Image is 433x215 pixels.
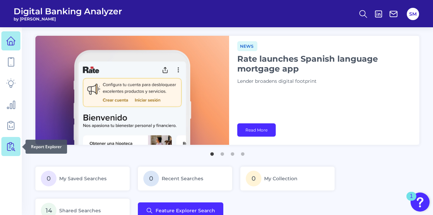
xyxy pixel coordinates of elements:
span: 0 [143,171,159,186]
span: Digital Banking Analyzer [14,6,122,16]
span: by [PERSON_NAME] [14,16,122,21]
a: 0Recent Searches [138,167,232,190]
div: 1 [410,196,413,205]
span: 0 [41,171,57,186]
div: Report Explorer [26,140,67,154]
span: News [237,41,257,51]
p: Lender broadens digital footprint [237,78,407,85]
span: My Collection [264,175,298,182]
a: Read More [237,123,276,137]
button: 4 [239,149,246,156]
button: 2 [219,149,226,156]
a: 0My Saved Searches [35,167,130,190]
button: 3 [229,149,236,156]
span: Shared Searches [59,208,101,214]
img: bannerImg [35,36,229,145]
span: 0 [246,171,261,186]
a: News [237,43,257,49]
span: My Saved Searches [59,175,107,182]
h1: Rate launches Spanish language mortgage app [237,54,407,74]
button: Open Resource Center, 1 new notification [411,193,430,212]
button: SM [407,8,419,20]
button: 1 [209,149,215,156]
a: 0My Collection [240,167,335,190]
span: Recent Searches [162,175,203,182]
span: Feature Explorer Search [156,208,215,213]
